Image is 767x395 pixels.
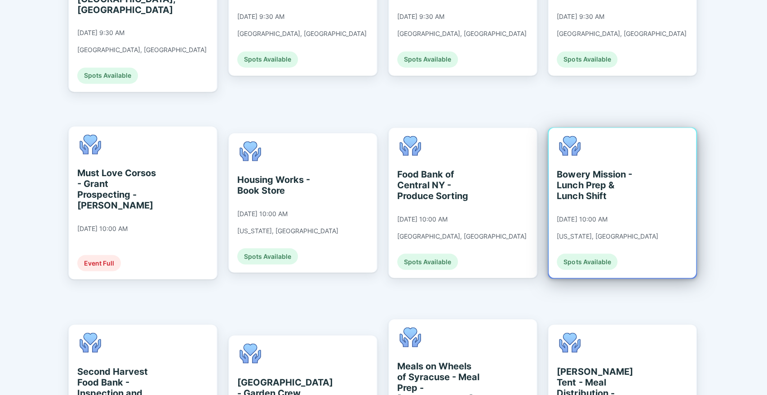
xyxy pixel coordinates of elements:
[77,168,160,211] div: Must Love Corsos - Grant Prospecting - [PERSON_NAME]
[557,13,604,21] div: [DATE] 9:30 AM
[557,253,617,270] div: Spots Available
[237,248,298,264] div: Spots Available
[237,51,298,67] div: Spots Available
[237,174,319,196] div: Housing Works - Book Store
[557,51,617,67] div: Spots Available
[77,29,124,37] div: [DATE] 9:30 AM
[397,215,448,223] div: [DATE] 10:00 AM
[397,169,479,201] div: Food Bank of Central NY - Produce Sorting
[237,226,338,235] div: [US_STATE], [GEOGRAPHIC_DATA]
[397,13,444,21] div: [DATE] 9:30 AM
[397,51,458,67] div: Spots Available
[77,224,128,232] div: [DATE] 10:00 AM
[237,13,284,21] div: [DATE] 9:30 AM
[557,215,607,223] div: [DATE] 10:00 AM
[237,30,367,38] div: [GEOGRAPHIC_DATA], [GEOGRAPHIC_DATA]
[397,253,458,270] div: Spots Available
[557,30,686,38] div: [GEOGRAPHIC_DATA], [GEOGRAPHIC_DATA]
[237,209,288,217] div: [DATE] 10:00 AM
[557,232,658,240] div: [US_STATE], [GEOGRAPHIC_DATA]
[77,255,121,271] div: Event Full
[397,232,527,240] div: [GEOGRAPHIC_DATA], [GEOGRAPHIC_DATA]
[77,46,207,54] div: [GEOGRAPHIC_DATA], [GEOGRAPHIC_DATA]
[557,169,639,201] div: Bowery Mission - Lunch Prep & Lunch Shift
[397,30,527,38] div: [GEOGRAPHIC_DATA], [GEOGRAPHIC_DATA]
[77,67,138,84] div: Spots Available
